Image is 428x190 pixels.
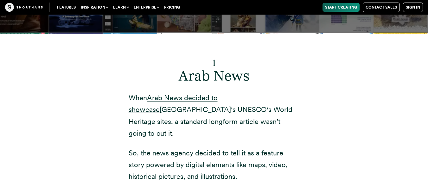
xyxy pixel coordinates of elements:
[162,3,182,12] a: Pricing
[131,3,162,12] button: Enterprise
[111,3,131,12] button: Learn
[54,3,78,12] a: Features
[403,3,423,12] a: Sign in
[78,3,111,12] button: Inspiration
[363,3,400,12] a: Contact Sales
[129,92,300,140] p: When [GEOGRAPHIC_DATA]'s UNESCO's World Heritage sites, a standard longform article wasn’t going ...
[323,3,360,12] a: Start Creating
[129,94,218,114] a: Arab News decided to showcase
[129,147,300,183] p: So, the news agency decided to tell it as a feature story powered by digital elements like maps, ...
[212,57,216,69] sub: 1
[129,51,300,84] h2: Arab News
[5,3,43,12] img: The Craft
